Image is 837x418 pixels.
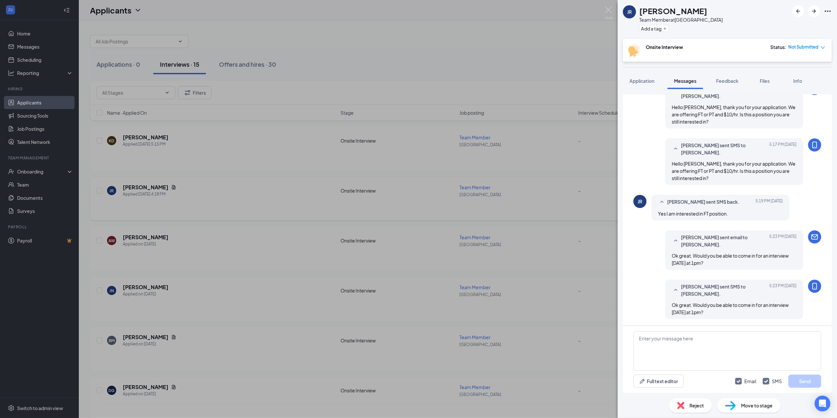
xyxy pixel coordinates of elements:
span: Move to stage [741,402,773,409]
span: Hello [PERSON_NAME], thank you for your application. We are offering FT or PT and $10/hr. Is this... [672,161,796,181]
svg: SmallChevronUp [672,237,680,245]
svg: SmallChevronUp [658,198,666,206]
span: Messages [674,78,696,84]
span: [PERSON_NAME] sent SMS to [PERSON_NAME]. [681,283,767,297]
span: Ok great. Would you be able to come in for an interview [DATE] at 1pm? [672,253,789,266]
span: [PERSON_NAME] sent email to [PERSON_NAME]. [681,234,767,248]
div: JR [627,9,632,15]
svg: Ellipses [824,7,832,15]
span: [DATE] 5:23 PM [769,234,797,248]
button: PlusAdd a tag [639,25,669,32]
button: ArrowLeftNew [792,5,804,17]
span: Ok great. Would you be able to come in for an interview [DATE] at 1pm? [672,302,789,315]
div: Status : [770,44,786,50]
svg: Email [811,233,819,241]
svg: SmallChevronUp [672,286,680,294]
span: Reject [690,402,704,409]
span: [DATE] 5:23 PM [769,283,797,297]
span: Application [629,78,654,84]
svg: ArrowLeftNew [794,7,802,15]
button: ArrowRight [808,5,820,17]
span: [PERSON_NAME] sent SMS back. [667,198,739,206]
span: down [821,45,825,50]
span: Yes I am interested in FT position. [658,211,728,217]
span: Hello [PERSON_NAME], thank you for your application. We are offering FT or PT and $10/hr. Is this... [672,104,796,125]
div: Team Member at [GEOGRAPHIC_DATA] [639,16,723,23]
span: Not Submitted [788,44,819,50]
svg: SmallChevronUp [672,145,680,153]
button: Send [788,375,821,388]
div: Open Intercom Messenger [815,396,830,411]
div: JR [638,198,642,205]
span: [PERSON_NAME] sent SMS to [PERSON_NAME]. [681,142,767,156]
h1: [PERSON_NAME] [639,5,707,16]
span: [DATE] 5:19 PM [756,198,783,206]
span: Info [793,78,802,84]
button: Full text editorPen [633,375,684,388]
b: Onsite Interview [646,44,683,50]
svg: Plus [663,27,667,31]
svg: Pen [639,378,646,384]
svg: ArrowRight [810,7,818,15]
svg: MobileSms [811,282,819,290]
svg: MobileSms [811,141,819,149]
span: [DATE] 5:17 PM [769,142,797,156]
span: Files [760,78,770,84]
span: Feedback [716,78,738,84]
